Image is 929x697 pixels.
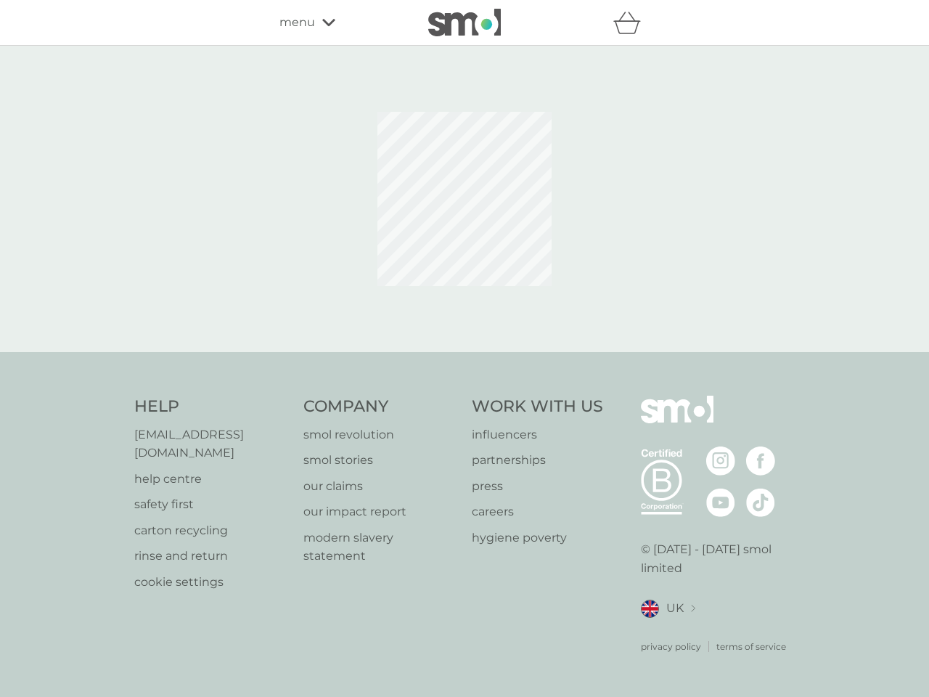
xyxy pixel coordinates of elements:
img: UK flag [641,600,659,618]
div: basket [613,8,650,37]
a: smol revolution [303,425,458,444]
h4: Help [134,396,289,418]
a: our impact report [303,502,458,521]
img: smol [428,9,501,36]
a: our claims [303,477,458,496]
img: visit the smol Tiktok page [746,488,775,517]
img: visit the smol Instagram page [706,447,735,476]
a: privacy policy [641,640,701,653]
a: rinse and return [134,547,289,566]
a: terms of service [716,640,786,653]
a: smol stories [303,451,458,470]
h4: Company [303,396,458,418]
a: cookie settings [134,573,289,592]
a: press [472,477,603,496]
a: partnerships [472,451,603,470]
span: menu [279,13,315,32]
img: visit the smol Facebook page [746,447,775,476]
img: visit the smol Youtube page [706,488,735,517]
h4: Work With Us [472,396,603,418]
a: modern slavery statement [303,529,458,566]
a: hygiene poverty [472,529,603,547]
a: careers [472,502,603,521]
p: © [DATE] - [DATE] smol limited [641,540,795,577]
a: influencers [472,425,603,444]
img: select a new location [691,605,695,613]
span: UK [666,599,684,618]
a: safety first [134,495,289,514]
a: help centre [134,470,289,489]
a: carton recycling [134,521,289,540]
a: [EMAIL_ADDRESS][DOMAIN_NAME] [134,425,289,462]
img: smol [641,396,713,445]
